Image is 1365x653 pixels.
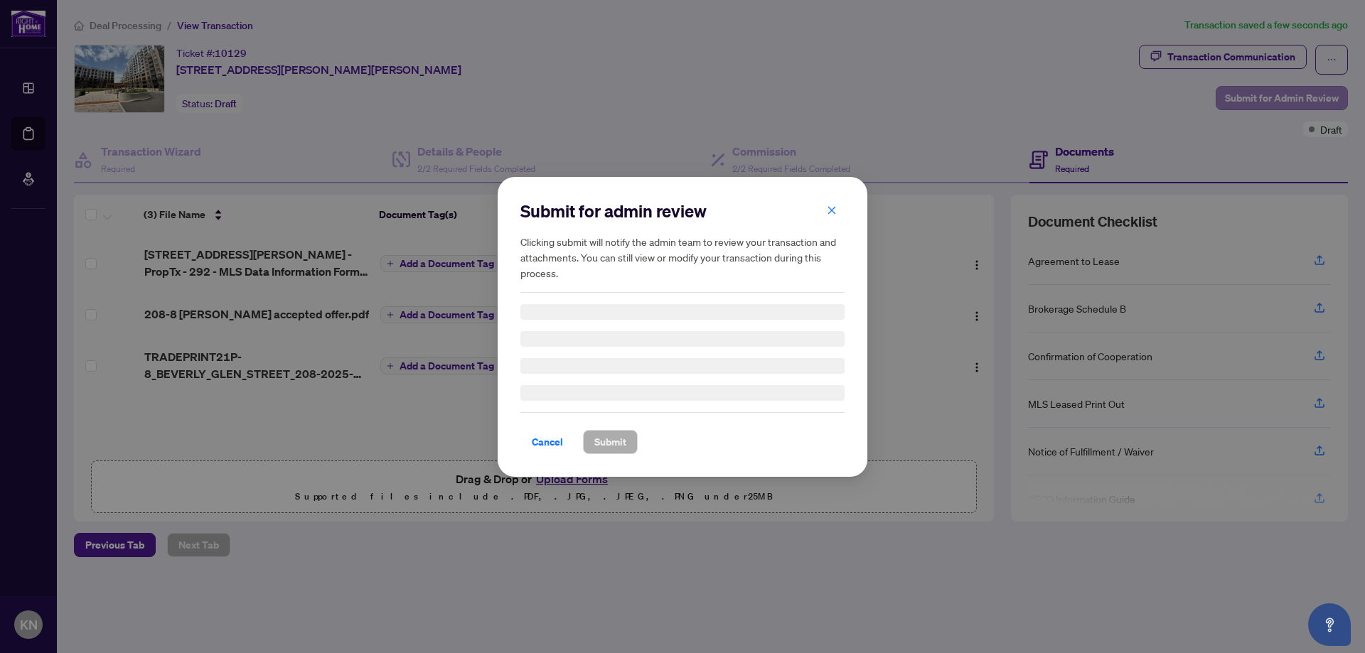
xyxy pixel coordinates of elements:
h5: Clicking submit will notify the admin team to review your transaction and attachments. You can st... [520,234,845,281]
span: close [827,205,837,215]
h2: Submit for admin review [520,200,845,222]
span: Cancel [532,431,563,453]
button: Cancel [520,430,574,454]
button: Open asap [1308,603,1351,646]
button: Submit [583,430,638,454]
